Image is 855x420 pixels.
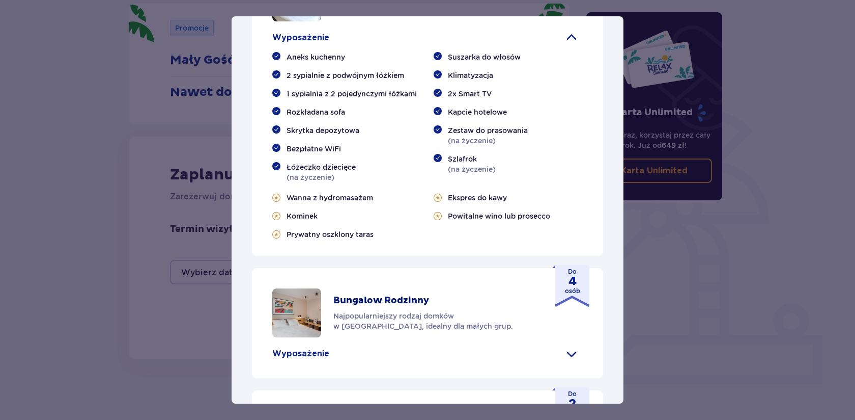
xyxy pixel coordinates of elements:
[448,125,528,146] p: (na życzenie)
[272,162,280,170] img: check.7409c2960eab9f3879fc6eafc719e76d.svg
[565,276,580,286] strong: 4
[272,70,280,78] img: check.7409c2960eab9f3879fc6eafc719e76d.svg
[272,107,280,115] img: check.7409c2960eab9f3879fc6eafc719e76d.svg
[333,311,535,331] p: Najpopularniejszy rodzaj domków w [GEOGRAPHIC_DATA], idealny dla małych grup.
[272,89,280,97] img: check.7409c2960eab9f3879fc6eafc719e76d.svg
[448,89,492,99] span: 2x Smart TV
[287,162,356,182] p: (na życzenie)
[434,125,442,134] img: check.7409c2960eab9f3879fc6eafc719e76d.svg
[448,70,493,81] span: Klimatyzacja
[287,144,341,154] span: Bezpłatne WiFi
[272,144,280,152] img: check.7409c2960eab9f3879fc6eafc719e76d.svg
[565,267,580,296] p: Do osób
[448,107,507,117] span: Kapcie hotelowe
[448,125,528,136] span: Zestaw do prasowania
[434,107,442,115] img: check.7409c2960eab9f3879fc6eafc719e76d.svg
[272,32,329,43] p: Wyposażenie
[272,125,280,134] img: check.7409c2960eab9f3879fc6eafc719e76d.svg
[434,193,442,202] img: star-gold.f292ff9f95a8f3fcc5d91c34467dfd2f.svg
[434,211,442,221] img: star-gold.f292ff9f95a8f3fcc5d91c34467dfd2f.svg
[287,70,404,81] span: 2 sypialnie z podwójnym łóżkiem
[333,295,429,307] p: Bungalow Rodzinny
[272,193,280,202] img: star-gold.f292ff9f95a8f3fcc5d91c34467dfd2f.svg
[272,229,280,239] img: star-gold.f292ff9f95a8f3fcc5d91c34467dfd2f.svg
[448,193,507,203] span: Ekspres do kawy
[448,211,550,221] span: Powitalne wino lub prosecco
[287,162,356,172] span: Łóżeczko dziecięce
[448,154,496,174] p: (na życzenie)
[434,154,442,162] img: check.7409c2960eab9f3879fc6eafc719e76d.svg
[272,211,280,221] img: star-gold.f292ff9f95a8f3fcc5d91c34467dfd2f.svg
[287,89,417,99] span: 1 sypialnia z 2 pojedynczymi łóżkami
[272,288,321,337] img: overview of beds in bungalow
[272,348,329,359] p: Wyposażenie
[287,107,345,117] span: Rozkładana sofa
[434,52,442,60] img: check.7409c2960eab9f3879fc6eafc719e76d.svg
[434,89,442,97] img: check.7409c2960eab9f3879fc6eafc719e76d.svg
[448,52,521,62] span: Suszarka do włosów
[565,389,580,418] p: Do osób
[287,125,359,136] span: Skrytka depozytowa
[434,70,442,78] img: check.7409c2960eab9f3879fc6eafc719e76d.svg
[272,52,280,60] img: check.7409c2960eab9f3879fc6eafc719e76d.svg
[287,193,373,203] span: Wanna z hydromasażem
[287,52,345,62] span: Aneks kuchenny
[287,229,374,240] span: Prywatny oszklony taras
[448,154,496,164] span: Szlafrok
[287,211,318,221] span: Kominek
[565,399,580,409] strong: 2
